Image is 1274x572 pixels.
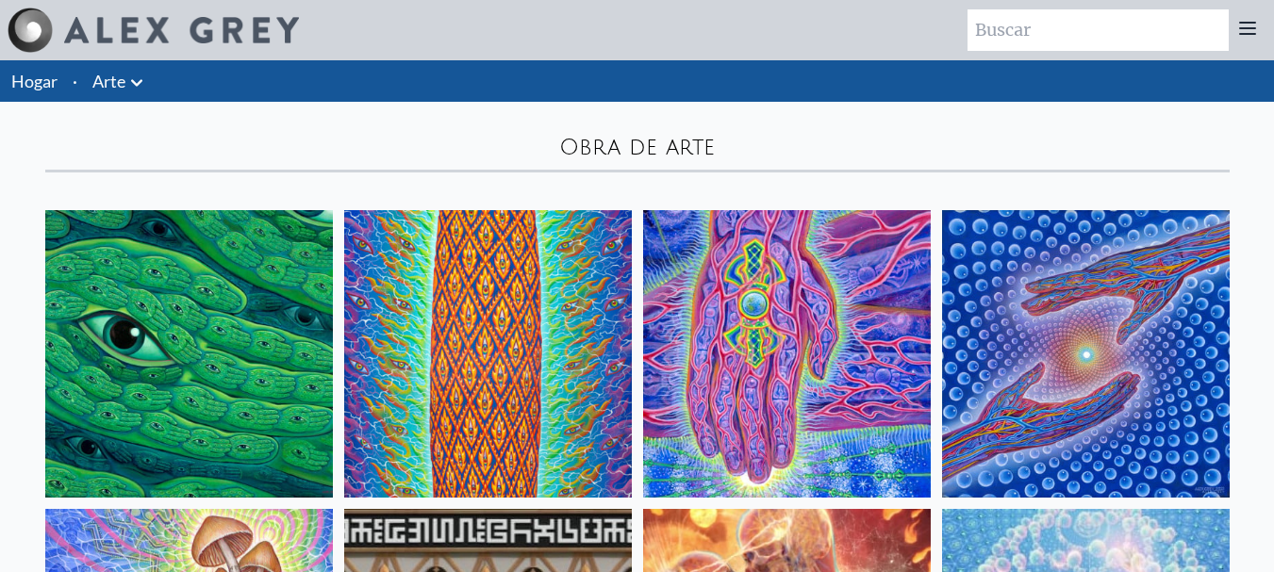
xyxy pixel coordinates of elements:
[92,71,125,91] font: Arte
[11,71,58,91] a: Hogar
[559,135,715,159] font: Obra de arte
[92,68,125,94] a: Arte
[968,9,1229,51] input: Buscar
[73,71,77,91] font: ·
